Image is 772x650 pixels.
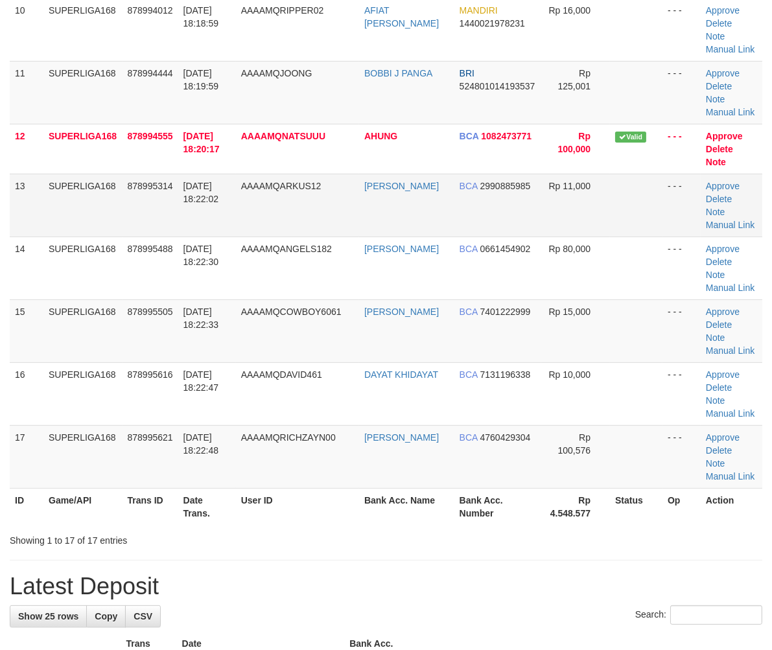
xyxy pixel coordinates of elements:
[236,488,359,525] th: User ID
[183,68,219,91] span: [DATE] 18:19:59
[10,488,43,525] th: ID
[241,5,324,16] span: AAAAMQRIPPER02
[364,369,438,380] a: DAYAT KHIDAYAT
[460,131,479,141] span: BCA
[43,488,123,525] th: Game/API
[706,445,732,456] a: Delete
[662,237,701,299] td: - - -
[706,369,740,380] a: Approve
[183,181,219,204] span: [DATE] 18:22:02
[128,68,173,78] span: 878994444
[706,68,740,78] a: Approve
[557,131,591,154] span: Rp 100,000
[183,244,219,267] span: [DATE] 18:22:30
[706,345,755,356] a: Manual Link
[706,220,755,230] a: Manual Link
[183,307,219,330] span: [DATE] 18:22:33
[10,605,87,627] a: Show 25 rows
[183,131,220,154] span: [DATE] 18:20:17
[706,432,740,443] a: Approve
[241,307,342,317] span: AAAAMQCOWBOY6061
[86,605,126,627] a: Copy
[548,307,591,317] span: Rp 15,000
[359,488,454,525] th: Bank Acc. Name
[610,488,662,525] th: Status
[43,362,123,425] td: SUPERLIGA168
[43,237,123,299] td: SUPERLIGA168
[706,244,740,254] a: Approve
[480,244,531,254] span: Copy 0661454902 to clipboard
[557,68,591,91] span: Rp 125,001
[557,432,591,456] span: Rp 100,576
[706,458,725,469] a: Note
[670,605,762,625] input: Search:
[548,181,591,191] span: Rp 11,000
[183,432,219,456] span: [DATE] 18:22:48
[43,61,123,124] td: SUPERLIGA168
[706,283,755,293] a: Manual Link
[460,81,535,91] span: Copy 524801014193537 to clipboard
[128,307,173,317] span: 878995505
[10,174,43,237] td: 13
[128,131,173,141] span: 878994555
[706,157,726,167] a: Note
[662,425,701,488] td: - - -
[662,174,701,237] td: - - -
[123,488,178,525] th: Trans ID
[364,244,439,254] a: [PERSON_NAME]
[128,369,173,380] span: 878995616
[662,124,701,174] td: - - -
[706,131,743,141] a: Approve
[454,488,541,525] th: Bank Acc. Number
[481,131,532,141] span: Copy 1082473771 to clipboard
[706,44,755,54] a: Manual Link
[364,181,439,191] a: [PERSON_NAME]
[480,369,531,380] span: Copy 7131196338 to clipboard
[460,307,478,317] span: BCA
[10,362,43,425] td: 16
[128,432,173,443] span: 878995621
[128,181,173,191] span: 878995314
[706,395,725,406] a: Note
[706,94,725,104] a: Note
[10,529,312,547] div: Showing 1 to 17 of 17 entries
[10,425,43,488] td: 17
[178,488,236,525] th: Date Trans.
[706,332,725,343] a: Note
[460,369,478,380] span: BCA
[662,61,701,124] td: - - -
[706,18,732,29] a: Delete
[10,299,43,362] td: 15
[241,68,312,78] span: AAAAMQJOONG
[10,237,43,299] td: 14
[43,174,123,237] td: SUPERLIGA168
[10,574,762,599] h1: Latest Deposit
[662,299,701,362] td: - - -
[10,61,43,124] td: 11
[460,5,498,16] span: MANDIRI
[364,432,439,443] a: [PERSON_NAME]
[460,244,478,254] span: BCA
[10,124,43,174] td: 12
[364,307,439,317] a: [PERSON_NAME]
[480,307,531,317] span: Copy 7401222999 to clipboard
[241,369,322,380] span: AAAAMQDAVID461
[706,319,732,330] a: Delete
[706,181,740,191] a: Approve
[706,5,740,16] a: Approve
[480,432,531,443] span: Copy 4760429304 to clipboard
[364,131,397,141] a: AHUNG
[134,611,152,621] span: CSV
[364,5,439,29] a: AFIAT [PERSON_NAME]
[183,5,219,29] span: [DATE] 18:18:59
[706,31,725,41] a: Note
[460,432,478,443] span: BCA
[548,369,591,380] span: Rp 10,000
[706,408,755,419] a: Manual Link
[548,5,591,16] span: Rp 16,000
[241,432,336,443] span: AAAAMQRICHZAYN00
[43,299,123,362] td: SUPERLIGA168
[541,488,610,525] th: Rp 4.548.577
[43,124,123,174] td: SUPERLIGA168
[615,132,646,143] span: Valid transaction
